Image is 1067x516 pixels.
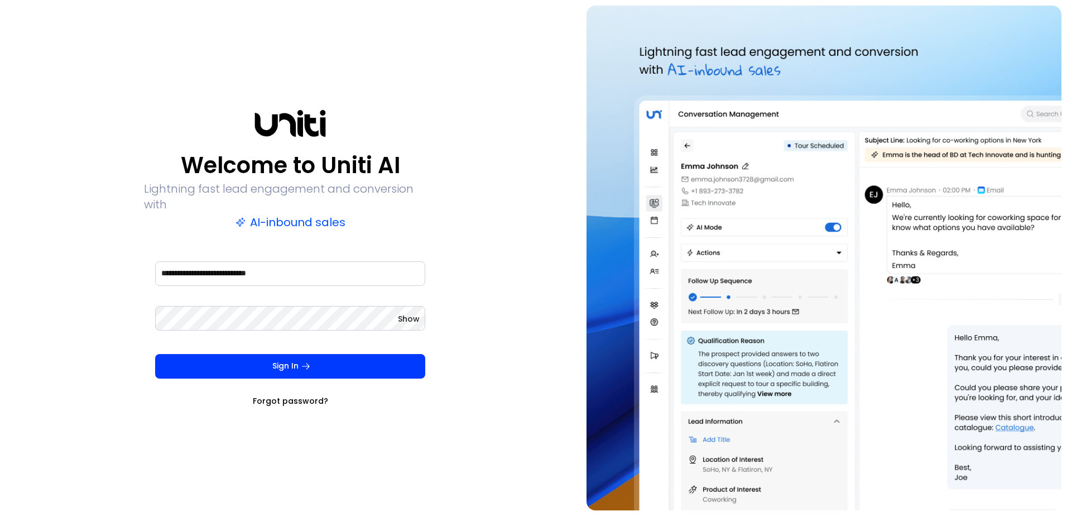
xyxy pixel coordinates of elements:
button: Sign In [155,354,425,379]
p: AI-inbound sales [235,214,345,230]
img: auth-hero.png [587,6,1061,510]
p: Welcome to Uniti AI [181,152,400,179]
button: Show [398,313,420,324]
p: Lightning fast lead engagement and conversion with [144,181,436,212]
a: Forgot password? [253,395,328,407]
